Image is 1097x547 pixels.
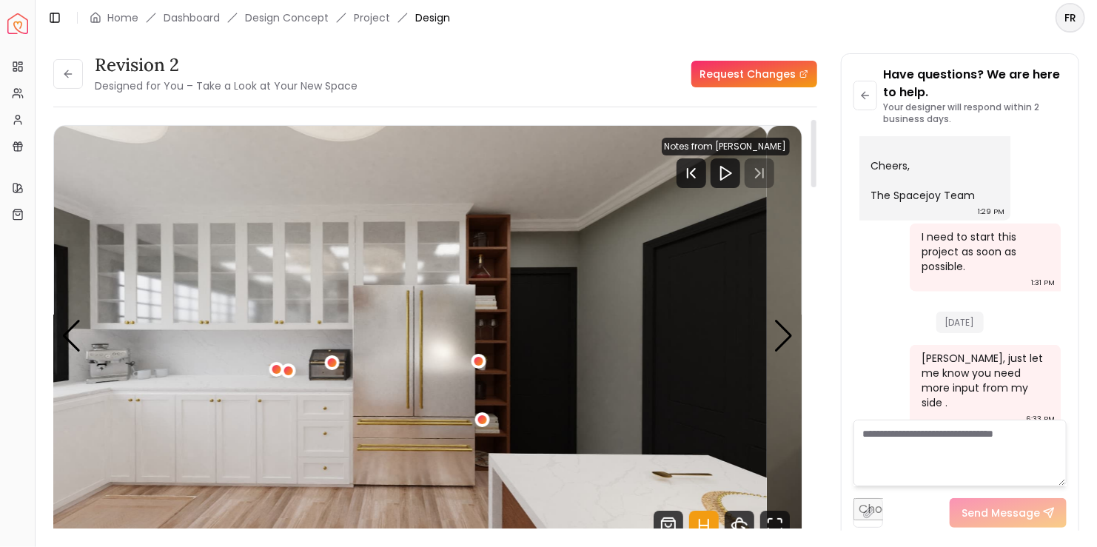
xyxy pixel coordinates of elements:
div: 1:29 PM [978,204,1004,219]
svg: 360 View [725,511,754,540]
a: Spacejoy [7,13,28,34]
p: Your designer will respond within 2 business days. [883,101,1067,125]
div: Next slide [774,320,794,352]
span: Design [415,10,450,25]
div: Carousel [54,126,802,546]
svg: Previous Track [677,158,706,188]
svg: Fullscreen [760,511,790,540]
p: Have questions? We are here to help. [883,66,1067,101]
div: 1:31 PM [1031,275,1055,290]
a: Home [107,10,138,25]
svg: Shop Products from this design [654,511,683,540]
img: Design Render 3 [20,126,768,546]
span: [DATE] [936,312,984,333]
a: Project [354,10,390,25]
li: Design Concept [245,10,329,25]
nav: breadcrumb [90,10,450,25]
img: Spacejoy Logo [7,13,28,34]
small: Designed for You – Take a Look at Your New Space [95,78,358,93]
div: 3 / 6 [20,126,768,546]
div: [PERSON_NAME], just let me know you need more input from my side . [922,351,1046,410]
span: FR [1057,4,1084,31]
div: Previous slide [61,320,81,352]
svg: Play [717,164,734,182]
h3: Revision 2 [95,53,358,77]
div: Notes from [PERSON_NAME] [662,138,790,155]
a: Request Changes [691,61,817,87]
svg: Hotspots Toggle [689,511,719,540]
button: FR [1056,3,1085,33]
a: Dashboard [164,10,220,25]
div: 6:33 PM [1026,412,1055,426]
div: I need to start this project as soon as possible. [922,229,1046,274]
